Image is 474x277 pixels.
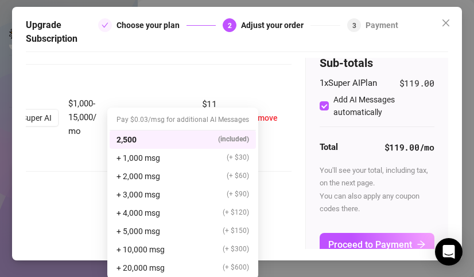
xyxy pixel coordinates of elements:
[248,113,278,122] span: Remove
[223,207,249,218] span: (+ $120)
[116,18,187,32] div: Choose your plan
[102,22,108,29] span: check
[320,166,428,213] span: You'll see your total, including tax, on the next page. You can also apply any coupon codes there.
[320,142,338,152] strong: Total
[116,225,160,238] span: + 5,000 msg
[223,225,249,236] span: (+ $150)
[333,93,430,118] div: Add AI Messages automatically
[116,170,160,183] span: + 2,000 msg
[228,22,232,30] span: 2
[223,244,249,255] span: (+ $300)
[116,188,160,201] span: + 3,000 msg
[328,239,412,250] span: Proceed to Payment
[441,18,450,27] span: close
[227,152,249,163] span: (+ $30)
[15,110,58,126] div: Super AI
[202,98,217,136] span: $119.00
[68,98,96,136] span: $1,000-15,000/mo
[437,14,455,32] button: Close
[110,110,256,130] div: Pay $0.03/msg for additional AI Messages
[399,77,434,90] span: $119.00
[116,152,160,164] span: + 1,000 msg
[227,189,249,200] span: (+ $90)
[116,133,137,146] span: 2,500
[116,243,165,256] span: + 10,000 msg
[320,77,377,90] span: 1 x Super AI Plan
[384,141,434,153] strong: $119.00 /mo
[320,55,434,71] h4: Sub-totals
[227,171,249,181] span: (+ $60)
[366,18,398,32] div: Payment
[26,18,90,46] h5: Upgrade Subscription
[218,134,249,145] span: (included)
[320,233,434,256] button: Proceed to Paymentarrow-right
[116,207,160,219] span: + 4,000 msg
[417,240,426,249] span: arrow-right
[116,262,165,274] span: + 20,000 msg
[241,18,310,32] div: Adjust your order
[437,18,455,27] span: Close
[352,22,356,30] span: 3
[223,262,249,273] span: (+ $600)
[435,238,463,266] div: Open Intercom Messenger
